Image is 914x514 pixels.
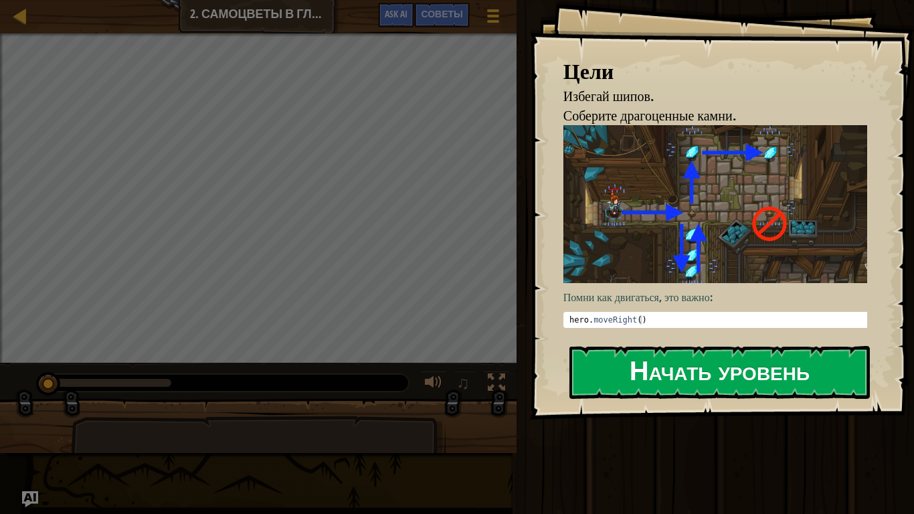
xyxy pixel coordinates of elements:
[563,56,867,87] div: Цели
[420,371,447,398] button: Регулировать громкость
[22,491,38,507] button: Ask AI
[454,371,476,398] button: ♫
[547,106,864,126] li: Соберите драгоценные камни.
[563,125,877,283] img: Gems in the deep
[476,3,510,34] button: Показать меню игры
[569,346,870,399] button: Начать уровень
[421,7,462,20] span: Советы
[378,3,414,27] button: Ask AI
[563,290,877,305] p: Помни как двигаться, это важно:
[385,7,407,20] span: Ask AI
[456,373,470,393] span: ♫
[563,87,654,105] span: Избегай шипов.
[547,87,864,106] li: Избегай шипов.
[483,371,510,398] button: Переключить полноэкранный режим
[563,106,736,124] span: Соберите драгоценные камни.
